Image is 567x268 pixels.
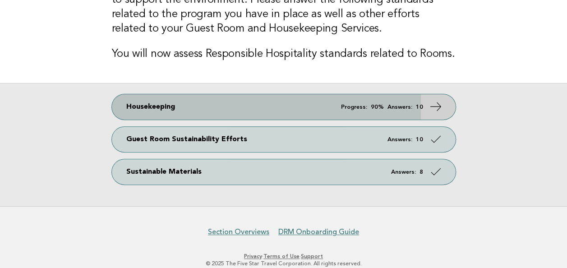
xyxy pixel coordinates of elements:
em: Answers: [387,104,412,110]
p: © 2025 The Five Star Travel Corporation. All rights reserved. [13,260,554,267]
strong: 10 [416,137,423,143]
em: Answers: [387,137,412,143]
a: Sustainable Materials Answers: 8 [112,159,456,185]
a: Guest Room Sustainability Efforts Answers: 10 [112,127,456,152]
a: Privacy [244,253,262,259]
em: Answers: [391,169,416,175]
strong: 8 [419,169,423,175]
strong: 90% [371,104,384,110]
em: Progress: [341,104,367,110]
p: · · [13,253,554,260]
h3: You will now assess Responsible Hospitality standards related to Rooms. [112,47,456,61]
a: Section Overviews [208,227,269,236]
strong: 10 [416,104,423,110]
a: Terms of Use [263,253,300,259]
a: Housekeeping Progress: 90% Answers: 10 [112,94,456,120]
a: Support [301,253,323,259]
a: DRM Onboarding Guide [278,227,359,236]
